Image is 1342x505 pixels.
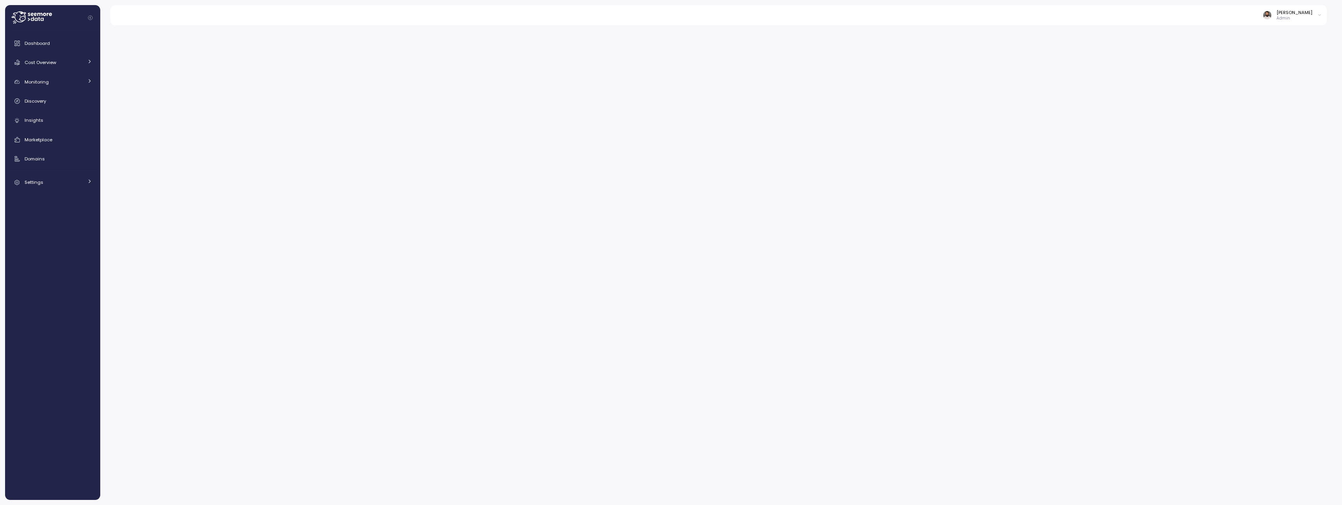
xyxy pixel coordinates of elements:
[8,132,97,148] a: Marketplace
[8,36,97,51] a: Dashboard
[25,137,52,143] span: Marketplace
[25,117,43,123] span: Insights
[25,156,45,162] span: Domains
[85,15,95,21] button: Collapse navigation
[25,179,43,185] span: Settings
[8,151,97,167] a: Domains
[25,79,49,85] span: Monitoring
[25,98,46,104] span: Discovery
[8,93,97,109] a: Discovery
[8,55,97,70] a: Cost Overview
[8,113,97,128] a: Insights
[1263,11,1271,19] img: ACg8ocLskjvUhBDgxtSFCRx4ztb74ewwa1VrVEuDBD_Ho1mrTsQB-QE=s96-c
[1276,9,1312,16] div: [PERSON_NAME]
[8,74,97,90] a: Monitoring
[8,174,97,190] a: Settings
[25,59,56,66] span: Cost Overview
[25,40,50,46] span: Dashboard
[1276,16,1312,21] p: Admin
